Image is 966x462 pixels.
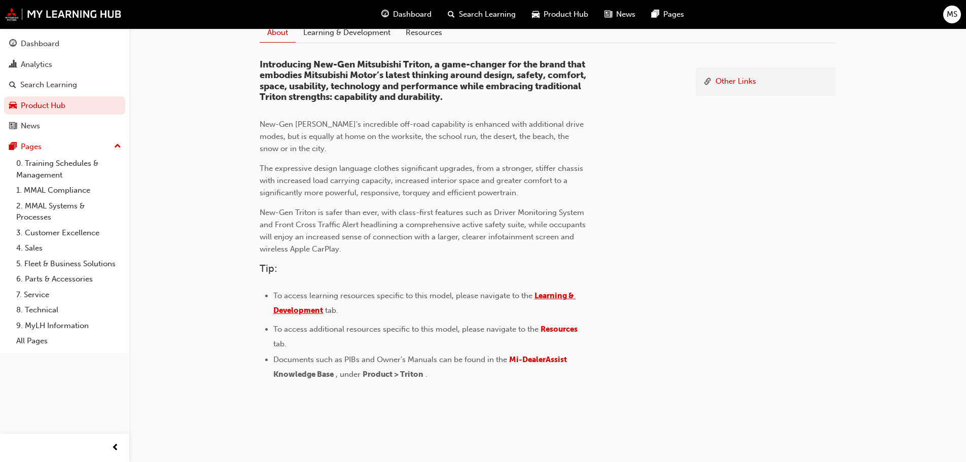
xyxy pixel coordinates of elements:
[260,23,296,43] a: About
[273,339,287,348] span: tab.
[4,137,125,156] button: Pages
[393,9,432,20] span: Dashboard
[12,333,125,349] a: All Pages
[21,120,40,132] div: News
[21,59,52,70] div: Analytics
[325,306,338,315] span: tab.
[440,4,524,25] a: search-iconSearch Learning
[273,355,507,364] span: Documents such as PIBs and Owner's Manuals can be found in the
[544,9,588,20] span: Product Hub
[12,271,125,287] a: 6. Parts & Accessories
[273,291,532,300] span: To access learning resources specific to this model, please navigate to the
[12,198,125,225] a: 2. MMAL Systems & Processes
[12,225,125,241] a: 3. Customer Excellence
[260,263,277,274] span: Tip:
[260,164,585,197] span: The expressive design language clothes significant upgrades, from a stronger, stiffer chassis wit...
[260,59,588,103] span: Introducing New-Gen Mitsubishi Triton, a game-changer for the brand that embodies Mitsubishi Moto...
[604,8,612,21] span: news-icon
[459,9,516,20] span: Search Learning
[4,76,125,94] a: Search Learning
[663,9,684,20] span: Pages
[12,302,125,318] a: 8. Technical
[9,40,17,49] span: guage-icon
[9,143,17,152] span: pages-icon
[943,6,961,23] button: MS
[296,23,398,42] a: Learning & Development
[643,4,692,25] a: pages-iconPages
[398,23,450,42] a: Resources
[12,156,125,183] a: 0. Training Schedules & Management
[12,287,125,303] a: 7. Service
[112,442,119,454] span: prev-icon
[425,370,427,379] span: .
[4,34,125,53] a: Dashboard
[4,96,125,115] a: Product Hub
[12,183,125,198] a: 1. MMAL Compliance
[4,117,125,135] a: News
[541,325,580,334] a: Resources
[9,101,17,111] span: car-icon
[363,370,423,379] span: Product > Triton
[21,38,59,50] div: Dashboard
[509,355,567,364] a: Mi-DealerAssist
[260,208,588,254] span: New-Gen Triton is safer than ever, with class-first features such as Driver Monitoring System and...
[336,370,361,379] span: , under
[4,55,125,74] a: Analytics
[596,4,643,25] a: news-iconNews
[273,370,334,379] span: Knowledge Base
[5,8,122,21] img: mmal
[260,120,586,153] span: New-Gen [PERSON_NAME]’s incredible off-road capability is enhanced with additional drive modes, b...
[273,325,539,334] span: To access additional resources specific to this model, please navigate to the
[114,140,121,153] span: up-icon
[12,240,125,256] a: 4. Sales
[448,8,455,21] span: search-icon
[9,81,16,90] span: search-icon
[12,318,125,334] a: 9. MyLH Information
[715,76,756,88] a: Other Links
[532,8,540,21] span: car-icon
[381,8,389,21] span: guage-icon
[652,8,659,21] span: pages-icon
[9,122,17,131] span: news-icon
[12,256,125,272] a: 5. Fleet & Business Solutions
[21,141,42,153] div: Pages
[616,9,635,20] span: News
[9,60,17,69] span: chart-icon
[4,32,125,137] button: DashboardAnalyticsSearch LearningProduct HubNews
[524,4,596,25] a: car-iconProduct Hub
[373,4,440,25] a: guage-iconDashboard
[947,9,957,20] span: MS
[541,325,578,334] span: Resources
[20,79,77,91] div: Search Learning
[704,76,711,88] span: link-icon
